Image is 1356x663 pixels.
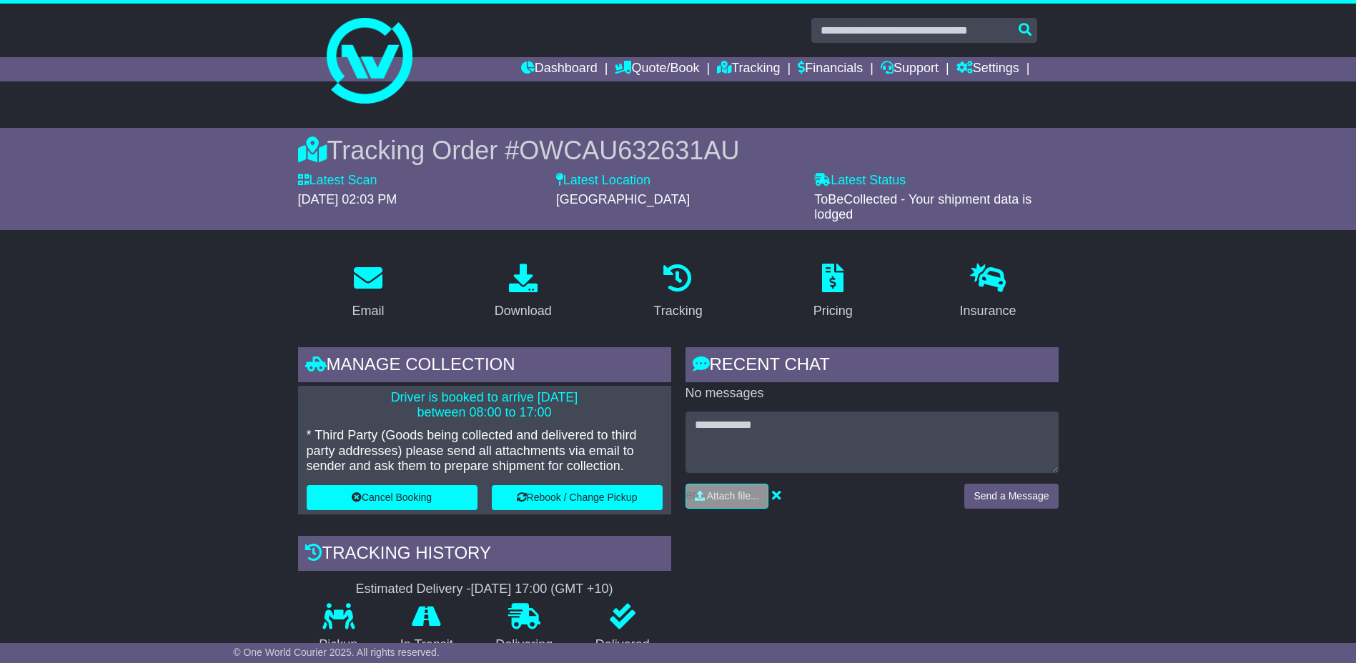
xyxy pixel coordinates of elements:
button: Rebook / Change Pickup [492,485,663,510]
a: Tracking [644,259,711,326]
a: Pricing [804,259,862,326]
p: Delivering [475,637,575,653]
div: RECENT CHAT [686,347,1059,386]
div: Estimated Delivery - [298,582,671,597]
span: [DATE] 02:03 PM [298,192,397,206]
p: Delivered [574,637,671,653]
a: Settings [956,57,1019,81]
div: Tracking [653,301,702,321]
a: Quote/Book [615,57,699,81]
button: Cancel Booking [307,485,477,510]
a: Financials [798,57,863,81]
p: * Third Party (Goods being collected and delivered to third party addresses) please send all atta... [307,428,663,474]
a: Email [342,259,393,326]
label: Latest Location [556,173,650,189]
span: ToBeCollected - Your shipment data is lodged [814,192,1031,222]
div: Manage collection [298,347,671,386]
p: Driver is booked to arrive [DATE] between 08:00 to 17:00 [307,390,663,421]
p: No messages [686,386,1059,402]
a: Insurance [951,259,1026,326]
p: In Transit [379,637,475,653]
a: Download [485,259,561,326]
div: [DATE] 17:00 (GMT +10) [471,582,613,597]
span: [GEOGRAPHIC_DATA] [556,192,690,206]
p: Pickup [298,637,380,653]
span: © One World Courier 2025. All rights reserved. [233,647,440,658]
div: Email [352,301,384,321]
div: Pricing [813,301,853,321]
a: Dashboard [521,57,598,81]
div: Tracking history [298,536,671,574]
span: OWCAU632631AU [519,136,739,165]
a: Support [881,57,939,81]
label: Latest Scan [298,173,377,189]
div: Download [495,301,552,321]
label: Latest Status [814,173,906,189]
div: Tracking Order # [298,135,1059,166]
button: Send a Message [964,484,1058,509]
a: Tracking [717,57,780,81]
div: Insurance [960,301,1016,321]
